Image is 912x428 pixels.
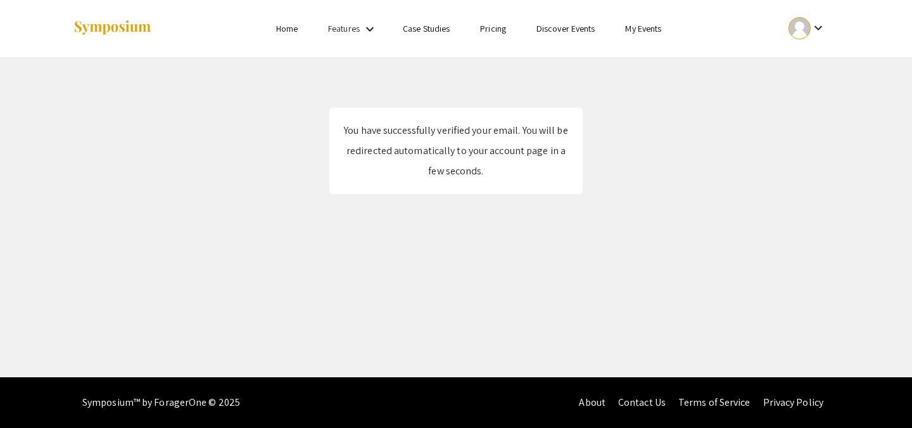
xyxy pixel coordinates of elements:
img: Symposium by ForagerOne [73,20,152,37]
a: About [579,396,605,409]
mat-icon: Expand account dropdown [811,20,826,36]
mat-icon: Expand Features list [362,22,377,37]
a: Contact Us [618,396,666,409]
a: Case Studies [403,23,450,34]
a: Privacy Policy [763,396,823,409]
a: Terms of Service [678,396,750,409]
a: My Events [625,23,661,34]
div: Symposium™ by ForagerOne © 2025 [82,377,240,428]
button: Expand account dropdown [775,14,839,42]
a: Pricing [480,23,506,34]
div: You have successfully verified your email. You will be redirected automatically to your account p... [342,120,570,181]
a: Features [328,23,360,34]
a: Discover Events [536,23,595,34]
a: Home [276,23,298,34]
